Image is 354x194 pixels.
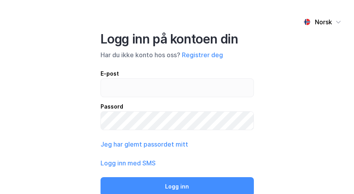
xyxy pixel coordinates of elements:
[315,17,332,27] div: Norsk
[101,69,254,78] div: E-post
[315,156,354,194] iframe: Chat Widget
[101,140,188,149] button: Jeg har glemt passordet mitt
[182,50,223,60] button: Registrer deg
[101,102,254,111] div: Passord
[101,50,254,60] div: Har du ikke konto hos oss?
[101,31,254,47] div: Logg inn på kontoen din
[101,158,156,168] button: Logg inn med SMS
